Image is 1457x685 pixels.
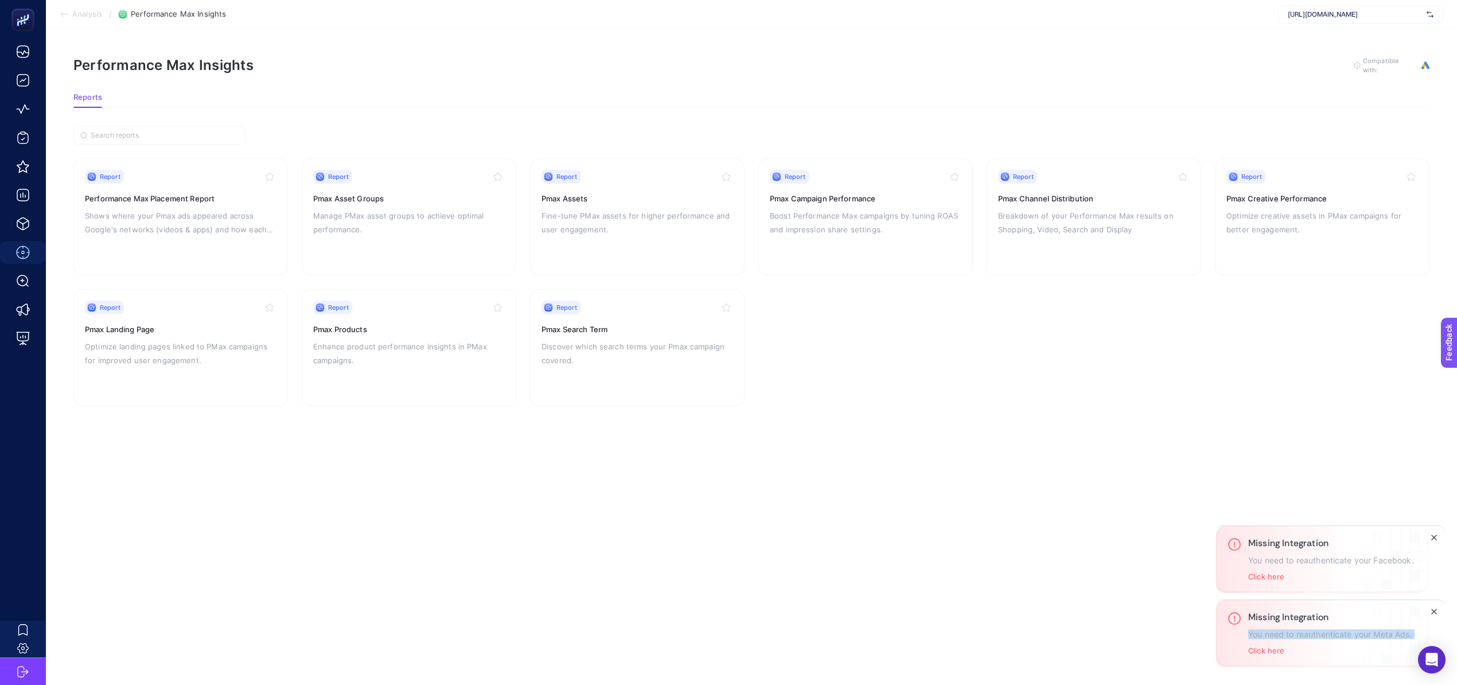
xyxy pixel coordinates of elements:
a: ReportPmax Search TermDiscover which search terms your Pmax campaign covered. [530,289,745,406]
p: Enhance product performance insights in PMax campaigns. [313,340,505,367]
a: ReportPmax Asset GroupsManage PMax asset groups to achieve optimal performance. [302,158,516,275]
span: / [109,9,112,18]
h3: Pmax Asset Groups [313,193,505,204]
button: Reports [73,93,102,108]
h3: Performance Max Placement Report [85,193,276,204]
span: Report [556,303,577,312]
img: svg%3e [1427,9,1433,20]
span: Report [328,172,349,181]
span: Analysis [72,10,102,19]
h3: Pmax Assets [541,193,733,204]
span: Report [100,172,120,181]
h3: Missing Integration [1248,538,1414,549]
h3: Pmax Creative Performance [1226,193,1418,204]
p: Optimize creative assets in PMax campaigns for better engagement. [1226,209,1418,236]
h1: Performance Max Insights [73,57,254,73]
p: You need to reauthenticate your Facebook. [1248,556,1414,565]
div: Open Intercom Messenger [1418,646,1446,674]
button: Click here [1248,646,1284,655]
p: Fine-tune PMax assets for higher performance and user engagement. [541,209,733,236]
span: Feedback [7,3,44,13]
button: Close [1427,600,1446,618]
a: ReportPmax Landing PageOptimize landing pages linked to PMax campaigns for improved user engagement. [73,289,288,406]
h3: Missing Integration [1248,612,1412,623]
a: ReportPmax Creative PerformanceOptimize creative assets in PMax campaigns for better engagement. [1215,158,1429,275]
p: Manage PMax asset groups to achieve optimal performance. [313,209,505,236]
input: Search [91,131,239,140]
h3: Pmax Products [313,324,505,335]
p: Discover which search terms your Pmax campaign covered. [541,340,733,367]
a: ReportPmax Campaign PerformanceBoost Performance Max campaigns by tuning ROAS and impression shar... [758,158,973,275]
button: Close [1427,605,1441,618]
a: ReportPmax Channel DistributionBreakdown of your Performance Max results on Shopping, Video, Sear... [987,158,1201,275]
span: Compatible with: [1363,56,1415,75]
span: Report [100,303,120,312]
button: Close [1427,526,1446,544]
p: Shows where your Pmax ads appeared across Google's networks (videos & apps) and how each placemen... [85,209,276,236]
p: Boost Performance Max campaigns by tuning ROAS and impression share settings. [770,209,961,236]
h3: Pmax Landing Page [85,324,276,335]
p: Breakdown of your Performance Max results on Shopping, Video, Search and Display [998,209,1190,236]
a: ReportPerformance Max Placement ReportShows where your Pmax ads appeared across Google's networks... [73,158,288,275]
span: Report [1013,172,1034,181]
span: Report [1241,172,1262,181]
a: ReportPmax AssetsFine-tune PMax assets for higher performance and user engagement. [530,158,745,275]
span: Reports [73,93,102,102]
span: Performance Max Insights [131,10,226,19]
p: Optimize landing pages linked to PMax campaigns for improved user engagement. [85,340,276,367]
span: [URL][DOMAIN_NAME] [1288,10,1422,19]
a: ReportPmax ProductsEnhance product performance insights in PMax campaigns. [302,289,516,406]
span: Report [328,303,349,312]
p: You need to reauthenticate your Meta Ads. [1248,630,1412,639]
h3: Pmax Channel Distribution [998,193,1190,204]
h3: Pmax Campaign Performance [770,193,961,204]
span: Report [785,172,805,181]
button: Close [1427,531,1441,544]
span: Report [556,172,577,181]
button: Click here [1248,572,1284,581]
h3: Pmax Search Term [541,324,733,335]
